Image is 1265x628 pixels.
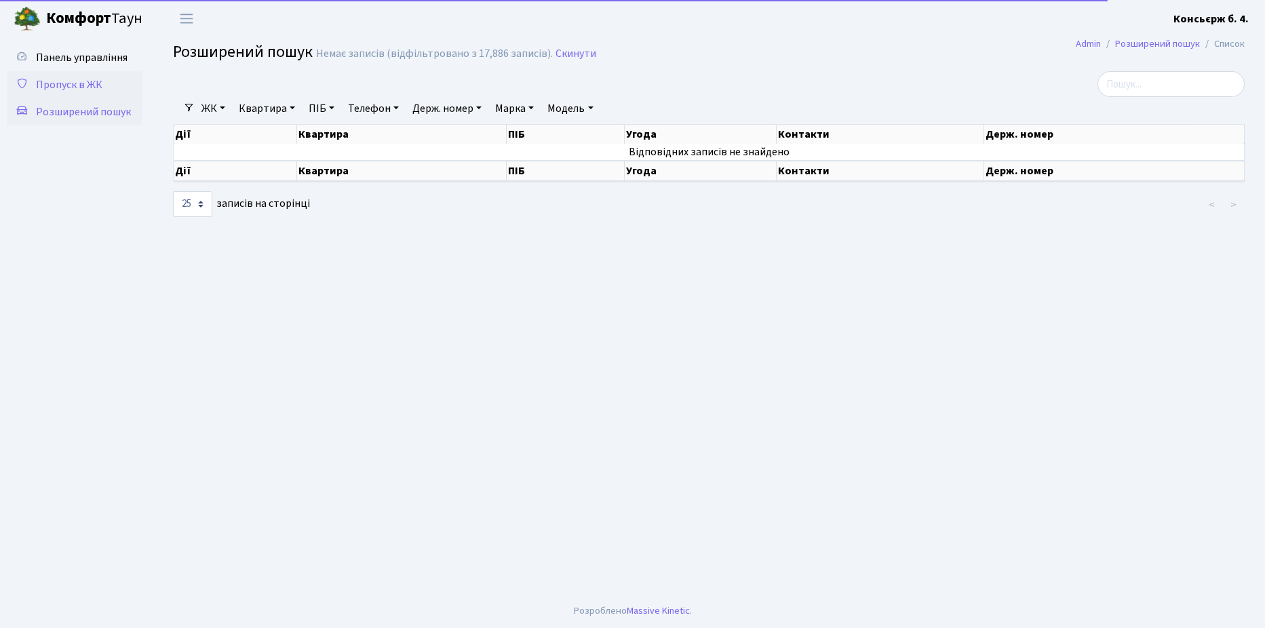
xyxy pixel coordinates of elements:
a: Марка [490,97,539,120]
th: Квартира [297,161,507,181]
a: Розширений пошук [7,98,142,125]
th: Угода [625,161,777,181]
div: Розроблено . [574,604,692,619]
b: Консьєрж б. 4. [1173,12,1249,26]
li: Список [1200,37,1245,52]
nav: breadcrumb [1055,30,1265,58]
th: Контакти [777,125,985,144]
a: Консьєрж б. 4. [1173,11,1249,27]
th: Контакти [777,161,985,181]
th: ПІБ [507,161,625,181]
span: Пропуск в ЖК [36,77,102,92]
a: ПІБ [303,97,340,120]
a: Розширений пошук [1115,37,1200,51]
img: logo.png [14,5,41,33]
th: Дії [174,125,297,144]
a: Панель управління [7,44,142,71]
a: Massive Kinetic [627,604,690,618]
b: Комфорт [46,7,111,29]
td: Відповідних записів не знайдено [174,144,1245,160]
input: Пошук... [1097,71,1245,97]
th: ПІБ [507,125,625,144]
th: Дії [174,161,297,181]
a: Модель [542,97,598,120]
th: Угода [625,125,777,144]
a: Admin [1076,37,1101,51]
a: Пропуск в ЖК [7,71,142,98]
a: Скинути [556,47,596,60]
span: Розширений пошук [173,40,313,64]
th: Держ. номер [984,125,1245,144]
select: записів на сторінці [173,191,212,217]
span: Таун [46,7,142,31]
a: Телефон [343,97,404,120]
a: ЖК [196,97,231,120]
a: Квартира [233,97,300,120]
label: записів на сторінці [173,191,310,217]
th: Квартира [297,125,507,144]
th: Держ. номер [984,161,1245,181]
div: Немає записів (відфільтровано з 17,886 записів). [316,47,553,60]
span: Панель управління [36,50,128,65]
span: Розширений пошук [36,104,131,119]
a: Держ. номер [407,97,487,120]
button: Переключити навігацію [170,7,203,30]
